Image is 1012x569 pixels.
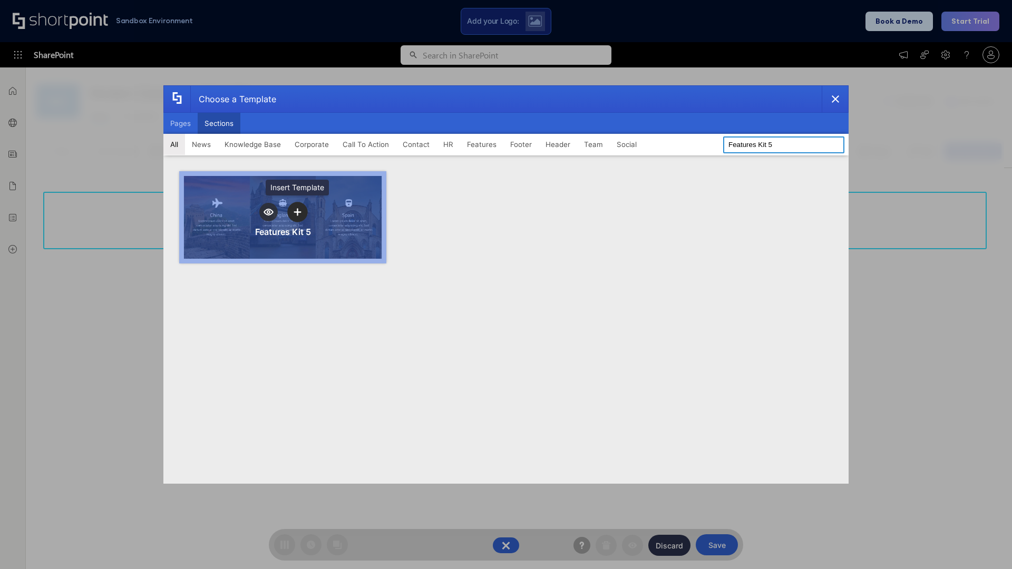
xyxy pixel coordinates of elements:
[255,227,311,237] div: Features Kit 5
[218,134,288,155] button: Knowledge Base
[190,86,276,112] div: Choose a Template
[539,134,577,155] button: Header
[460,134,503,155] button: Features
[198,113,240,134] button: Sections
[185,134,218,155] button: News
[163,85,849,484] div: template selector
[723,136,844,153] input: Search
[959,518,1012,569] iframe: Chat Widget
[163,113,198,134] button: Pages
[503,134,539,155] button: Footer
[336,134,396,155] button: Call To Action
[436,134,460,155] button: HR
[396,134,436,155] button: Contact
[288,134,336,155] button: Corporate
[610,134,644,155] button: Social
[577,134,610,155] button: Team
[163,134,185,155] button: All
